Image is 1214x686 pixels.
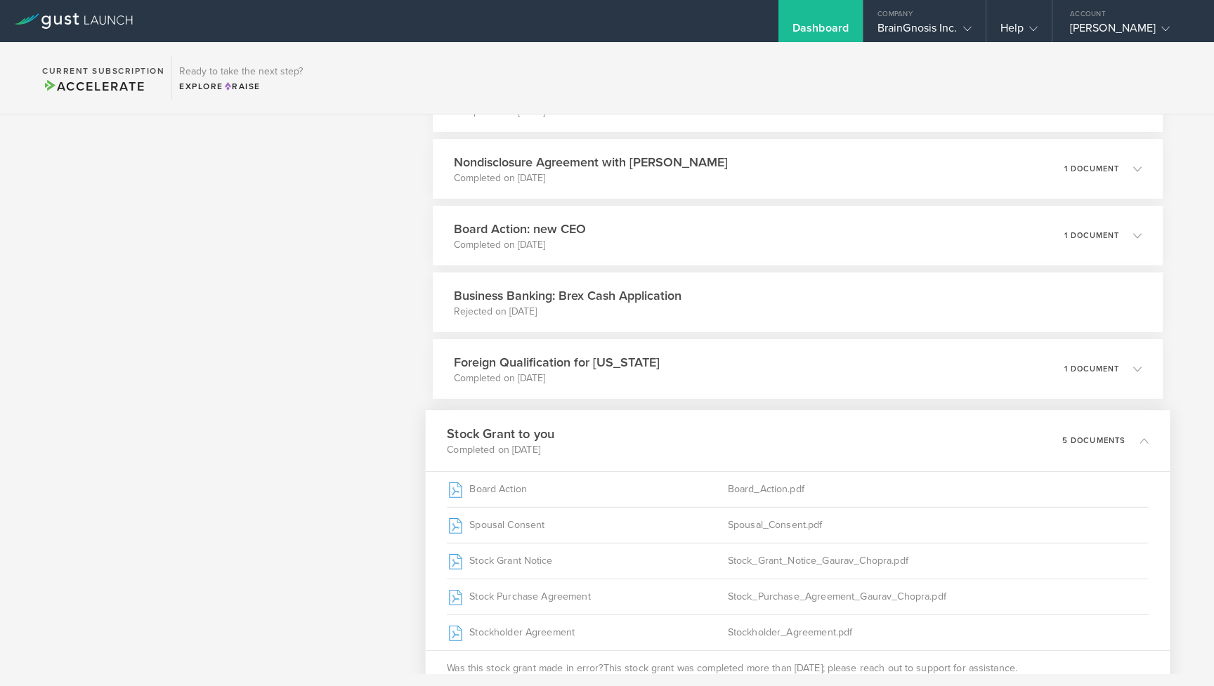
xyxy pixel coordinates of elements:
div: [PERSON_NAME] [1070,21,1189,42]
span: Raise [223,81,261,91]
h3: Board Action: new CEO [454,220,586,238]
div: Was this stock grant made in error? [425,650,1170,686]
div: Stockholder Agreement [447,615,728,650]
div: Explore [179,80,303,93]
p: Completed on [DATE] [454,171,728,185]
div: Stock_Purchase_Agreement_Gaurav_Chopra.pdf [727,579,1148,614]
p: Completed on [DATE] [447,443,554,457]
h3: Stock Grant to you [447,424,554,443]
div: Stock Grant Notice [447,543,728,579]
p: 1 document [1064,232,1119,239]
div: Ready to take the next step?ExploreRaise [171,56,310,100]
div: Help [1000,21,1038,42]
span: This stock grant was completed more than [DATE]; please reach out to support for assistance. [603,661,1017,675]
h3: Nondisclosure Agreement with [PERSON_NAME] [454,153,728,171]
h3: Ready to take the next step? [179,67,303,77]
div: Dashboard [792,21,849,42]
span: Accelerate [42,79,145,94]
div: Board Action [447,472,728,507]
p: Rejected on [DATE] [454,305,681,319]
p: Completed on [DATE] [454,371,660,385]
div: Stock Purchase Agreement [447,579,728,614]
h3: Foreign Qualification for [US_STATE] [454,353,660,371]
div: Spousal Consent [447,508,728,543]
div: Spousal_Consent.pdf [727,508,1148,543]
div: Stockholder_Agreement.pdf [727,615,1148,650]
div: BrainGnosis Inc. [877,21,972,42]
p: Completed on [DATE] [454,238,586,252]
p: 1 document [1064,165,1119,173]
div: Stock_Grant_Notice_Gaurav_Chopra.pdf [727,543,1148,579]
div: Board_Action.pdf [727,472,1148,507]
h2: Current Subscription [42,67,164,75]
p: 1 document [1064,365,1119,373]
p: 5 documents [1062,437,1125,444]
h3: Business Banking: Brex Cash Application [454,286,681,305]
